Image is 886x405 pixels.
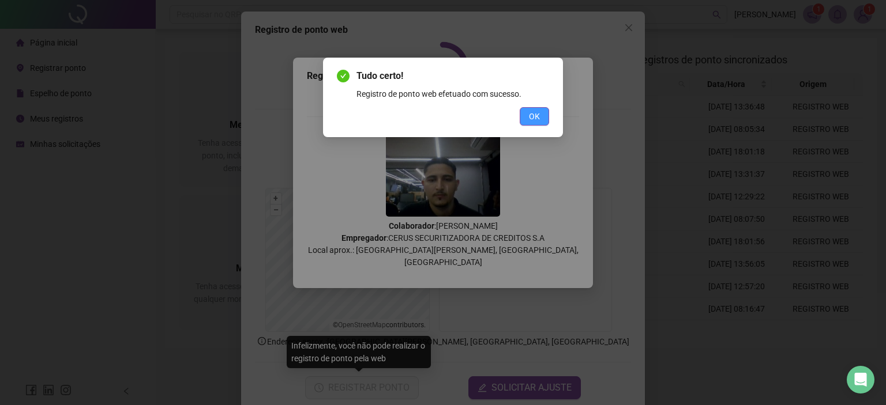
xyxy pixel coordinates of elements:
[520,107,549,126] button: OK
[847,366,874,393] div: Open Intercom Messenger
[529,110,540,123] span: OK
[356,88,549,100] div: Registro de ponto web efetuado com sucesso.
[337,70,350,82] span: check-circle
[356,69,549,83] span: Tudo certo!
